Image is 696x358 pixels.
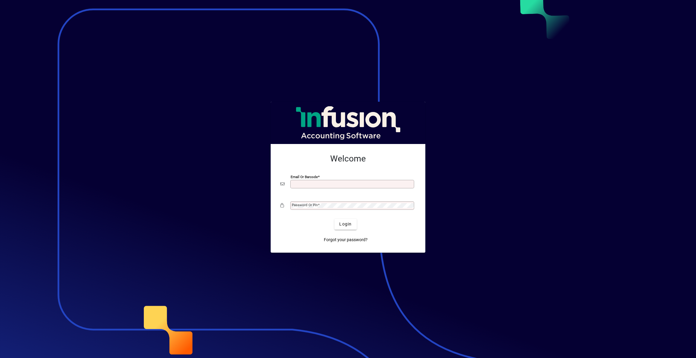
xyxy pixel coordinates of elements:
span: Login [339,221,352,227]
button: Login [334,219,356,230]
mat-label: Email or Barcode [291,174,318,179]
mat-label: Password or Pin [292,203,318,207]
a: Forgot your password? [321,235,370,245]
span: Forgot your password? [324,237,368,243]
h2: Welcome [280,154,416,164]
